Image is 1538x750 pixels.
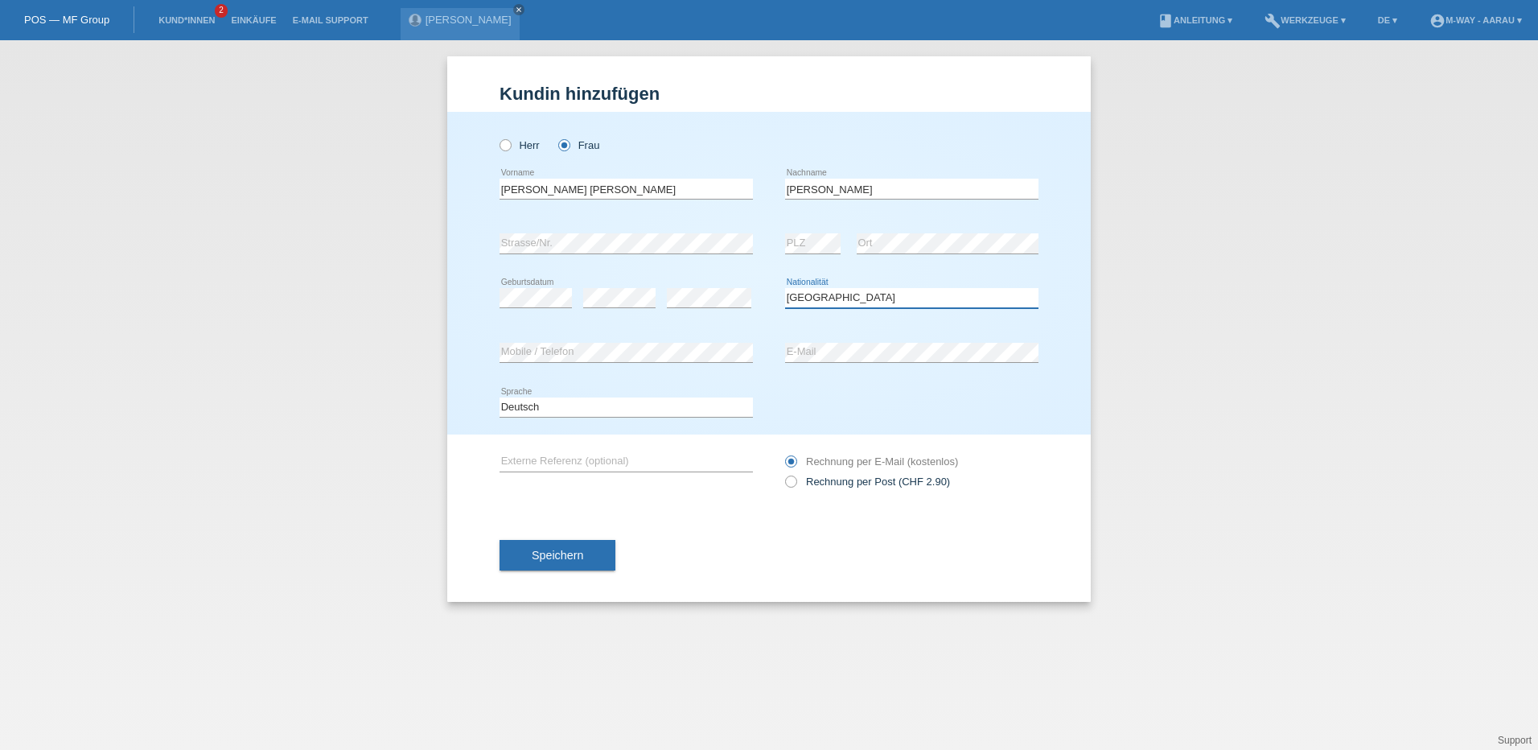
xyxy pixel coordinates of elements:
[785,476,796,496] input: Rechnung per Post (CHF 2.90)
[24,14,109,26] a: POS — MF Group
[1498,735,1532,746] a: Support
[1429,13,1445,29] i: account_circle
[426,14,512,26] a: [PERSON_NAME]
[785,476,950,488] label: Rechnung per Post (CHF 2.90)
[1158,13,1174,29] i: book
[1421,15,1530,25] a: account_circlem-way - Aarau ▾
[558,139,599,151] label: Frau
[1256,15,1354,25] a: buildWerkzeuge ▾
[785,455,958,468] label: Rechnung per E-Mail (kostenlos)
[1265,13,1281,29] i: build
[150,15,223,25] a: Kund*innen
[285,15,376,25] a: E-Mail Support
[515,6,523,14] i: close
[500,540,615,571] button: Speichern
[215,4,228,18] span: 2
[1370,15,1405,25] a: DE ▾
[500,139,510,150] input: Herr
[223,15,284,25] a: Einkäufe
[500,84,1038,104] h1: Kundin hinzufügen
[500,139,540,151] label: Herr
[1149,15,1240,25] a: bookAnleitung ▾
[558,139,569,150] input: Frau
[785,455,796,476] input: Rechnung per E-Mail (kostenlos)
[513,4,524,15] a: close
[532,549,583,562] span: Speichern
